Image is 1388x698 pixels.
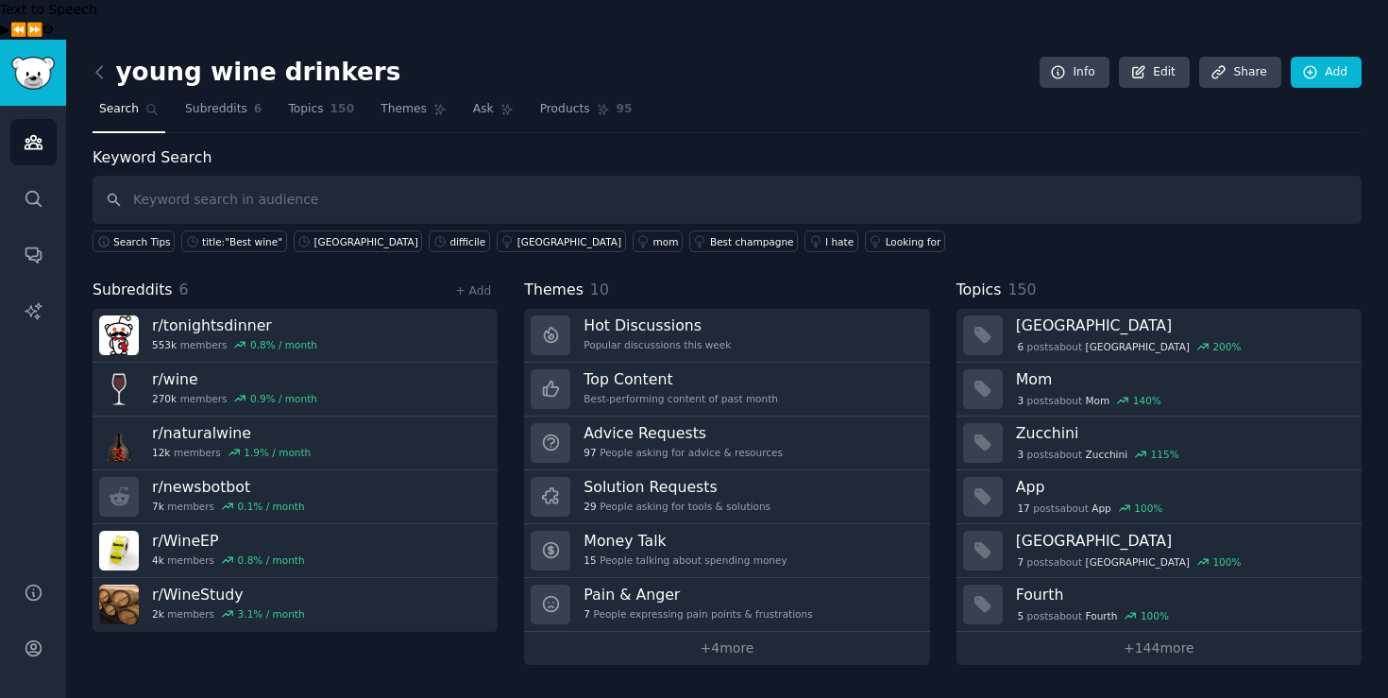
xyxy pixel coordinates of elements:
span: 270k [152,392,177,405]
span: 17 [1017,502,1029,515]
div: I hate [825,235,854,248]
h3: [GEOGRAPHIC_DATA] [1016,315,1348,335]
h3: Zucchini [1016,423,1348,443]
a: Money Talk15People talking about spending money [524,524,929,578]
div: 0.8 % / month [238,553,305,567]
a: +144more [956,632,1362,665]
span: 15 [584,553,596,567]
input: Keyword search in audience [93,176,1362,224]
a: Ask [466,94,520,133]
div: Best champagne [710,235,794,248]
span: [GEOGRAPHIC_DATA] [1086,340,1190,353]
h2: young wine drinkers [93,58,400,88]
span: 4k [152,553,164,567]
h3: r/ WineStudy [152,585,305,604]
span: Themes [381,101,427,118]
span: Zucchini [1086,448,1128,461]
div: 115 % [1151,448,1179,461]
a: r/WineEP4kmembers0.8% / month [93,524,498,578]
span: Themes [524,279,584,302]
div: members [152,607,305,621]
a: Mom3postsaboutMom140% [956,363,1362,417]
a: Hot DiscussionsPopular discussions this week [524,309,929,363]
span: Fourth [1086,609,1118,622]
a: Zucchini3postsaboutZucchini115% [956,417,1362,470]
h3: Fourth [1016,585,1348,604]
span: Products [540,101,590,118]
div: mom [653,235,679,248]
h3: [GEOGRAPHIC_DATA] [1016,531,1348,551]
div: difficile [449,235,485,248]
h3: Solution Requests [584,477,770,497]
div: post s about [1016,338,1244,355]
span: 3 [1017,394,1024,407]
span: 6 [254,101,262,118]
a: Subreddits6 [178,94,268,133]
span: App [1092,502,1111,515]
div: post s about [1016,392,1163,409]
a: Pain & Anger7People expressing pain points & frustrations [524,578,929,632]
div: People expressing pain points & frustrations [584,607,812,621]
h3: Money Talk [584,531,787,551]
a: r/tonightsdinner553kmembers0.8% / month [93,309,498,363]
a: [GEOGRAPHIC_DATA]7postsabout[GEOGRAPHIC_DATA]100% [956,524,1362,578]
div: 0.9 % / month [250,392,317,405]
div: People asking for advice & resources [584,446,783,459]
div: [GEOGRAPHIC_DATA] [314,235,418,248]
div: 3.1 % / month [238,607,305,621]
div: members [152,500,305,513]
span: 6 [179,281,189,298]
a: Top ContentBest-performing content of past month [524,363,929,417]
a: Best champagne [689,230,798,252]
div: members [152,338,317,351]
button: Search Tips [93,230,175,252]
div: Popular discussions this week [584,338,731,351]
a: Fourth5postsaboutFourth100% [956,578,1362,632]
h3: r/ tonightsdinner [152,315,317,335]
a: r/newsbotbot7kmembers0.1% / month [93,470,498,524]
img: tonightsdinner [99,315,139,355]
h3: r/ wine [152,369,317,389]
a: mom [633,230,683,252]
a: Topics150 [281,94,361,133]
div: 1.9 % / month [244,446,311,459]
h3: r/ WineEP [152,531,305,551]
span: Subreddits [185,101,247,118]
a: Add [1291,57,1362,89]
div: Looking for [886,235,941,248]
div: post s about [1016,500,1164,517]
img: GummySearch logo [11,57,55,90]
div: post s about [1016,553,1244,570]
a: Edit [1119,57,1190,89]
span: 553k [152,338,177,351]
a: Search [93,94,165,133]
h3: r/ naturalwine [152,423,311,443]
span: Topics [288,101,323,118]
a: [GEOGRAPHIC_DATA] [497,230,626,252]
div: post s about [1016,607,1171,624]
div: 200 % [1212,340,1241,353]
div: Best-performing content of past month [584,392,778,405]
div: 100 % [1141,609,1169,622]
a: Products95 [533,94,639,133]
a: Themes [374,94,453,133]
span: Topics [956,279,1002,302]
span: 7 [1017,555,1024,569]
div: members [152,392,317,405]
h3: Mom [1016,369,1348,389]
a: title:"Best wine" [181,230,286,252]
img: WineStudy [99,585,139,624]
div: 100 % [1212,555,1241,569]
div: People talking about spending money [584,553,787,567]
div: members [152,553,305,567]
a: +4more [524,632,929,665]
span: Mom [1086,394,1110,407]
span: 150 [330,101,355,118]
a: + Add [455,284,491,298]
button: Settings [42,20,55,40]
span: Subreddits [93,279,173,302]
span: 3 [1017,448,1024,461]
label: Keyword Search [93,148,212,166]
img: wine [99,369,139,409]
a: App17postsaboutApp100% [956,470,1362,524]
